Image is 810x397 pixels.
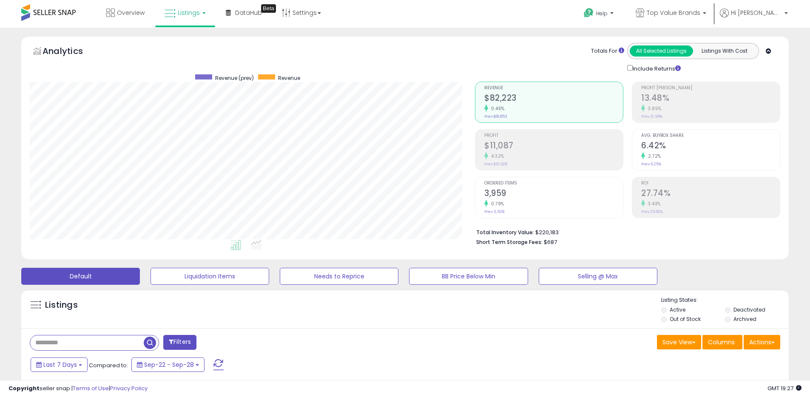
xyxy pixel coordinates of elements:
span: DataHub [235,9,262,17]
button: Sep-22 - Sep-28 [131,357,205,372]
span: Avg. Buybox Share [641,133,780,138]
button: Last 7 Days [31,357,88,372]
label: Archived [733,315,756,323]
span: $687 [544,238,557,246]
small: Prev: 12.98% [641,114,662,119]
h2: $11,087 [484,141,623,152]
small: 4.32% [488,153,504,159]
button: Selling @ Max [539,268,657,285]
span: Revenue [484,86,623,91]
a: Hi [PERSON_NAME] [720,9,788,28]
button: Needs to Reprice [280,268,398,285]
h2: 27.74% [641,188,780,200]
small: Prev: $81,853 [484,114,507,119]
a: Help [577,1,622,28]
small: Prev: 26.82% [641,209,663,214]
label: Deactivated [733,306,765,313]
small: 0.45% [488,105,505,112]
span: Last 7 Days [43,360,77,369]
span: Sep-22 - Sep-28 [144,360,194,369]
span: Listings [178,9,200,17]
div: Totals For [591,47,624,55]
a: Terms of Use [73,384,109,392]
button: Filters [163,335,196,350]
b: Short Term Storage Fees: [476,238,543,246]
span: ROI [641,181,780,186]
h2: 13.48% [641,93,780,105]
button: Liquidation Items [151,268,269,285]
li: $220,183 [476,227,774,237]
label: Active [670,306,685,313]
label: Out of Stock [670,315,701,323]
span: Profit [PERSON_NAME] [641,86,780,91]
div: Displaying 1 to 25 of 2071 items [698,380,780,388]
button: Actions [744,335,780,349]
strong: Copyright [9,384,40,392]
small: 0.79% [488,201,504,207]
button: Default [21,268,140,285]
button: All Selected Listings [630,45,693,57]
button: BB Price Below Min [409,268,528,285]
h5: Analytics [43,45,99,59]
h2: 6.42% [641,141,780,152]
span: Revenue (prev) [215,74,254,82]
span: Revenue [278,74,300,82]
h2: $82,223 [484,93,623,105]
div: seller snap | | [9,385,148,393]
i: Get Help [583,8,594,18]
small: 3.85% [645,105,662,112]
div: Include Returns [621,63,691,73]
h2: 3,959 [484,188,623,200]
button: Columns [702,335,742,349]
span: Hi [PERSON_NAME] [731,9,782,17]
span: Top Value Brands [647,9,700,17]
button: Listings With Cost [693,45,756,57]
span: 2025-10-6 19:27 GMT [767,384,801,392]
span: Overview [117,9,145,17]
span: Profit [484,133,623,138]
button: Save View [657,335,701,349]
small: 3.43% [645,201,661,207]
small: 2.72% [645,153,661,159]
b: Total Inventory Value: [476,229,534,236]
span: Compared to: [89,361,128,369]
div: Tooltip anchor [261,4,276,13]
p: Listing States: [661,296,789,304]
small: Prev: 3,928 [484,209,504,214]
small: Prev: $10,628 [484,162,507,167]
span: Columns [708,338,735,346]
span: Help [596,10,608,17]
a: Privacy Policy [110,384,148,392]
small: Prev: 6.25% [641,162,661,167]
h5: Listings [45,299,78,311]
span: Ordered Items [484,181,623,186]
